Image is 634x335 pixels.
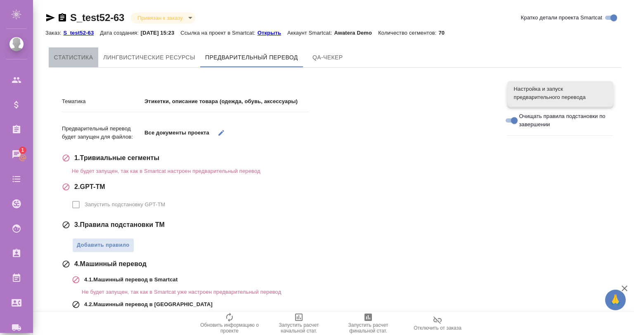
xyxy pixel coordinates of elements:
[70,12,124,23] a: S_test52-63
[403,312,472,335] button: Отключить от заказа
[57,13,67,23] button: Скопировать ссылку
[258,29,287,36] a: Открыть
[85,201,165,209] span: Запустить подстановку GPT-TM
[63,29,100,36] a: S_test52-63
[16,146,29,154] span: 1
[195,312,264,335] button: Обновить информацию о проекте
[308,52,348,63] span: QA-чекер
[72,201,171,208] span: Нельзя запустить, так как в Smartcat настроен предварительный перевод
[200,322,259,334] span: Обновить информацию о проекте
[54,52,93,63] span: Cтатистика
[72,276,80,284] svg: Невозможно запустить этап
[45,30,63,36] p: Заказ:
[439,30,451,36] p: 70
[287,30,334,36] p: Аккаунт Smartcat:
[205,52,298,63] span: Предварительный перевод
[74,182,105,192] span: 2 . GPT-ТМ
[72,167,495,175] p: Не будет запущен, так как в Smartcat настроен предварительный перевод
[103,52,195,63] span: Лингвистические ресурсы
[334,30,378,36] p: Awatera Demo
[84,300,213,309] p: 4 . 2 . Машинный перевод в [GEOGRAPHIC_DATA]
[521,14,602,22] span: Кратко детали проекта Smartcat
[62,183,70,191] svg: Невозможно запустить этап
[62,125,144,141] p: Предварительный перевод будет запущен для файлов:
[63,30,100,36] p: S_test52-63
[62,260,70,268] svg: Этап не будет запущен
[258,30,287,36] p: Открыть
[2,144,31,165] a: 1
[82,288,495,296] p: Не будет запущен, так как в Smartcat уже настроен предварительный перевод
[378,30,438,36] p: Количество сегментов:
[338,322,398,334] span: Запустить расчет финальной стат.
[62,97,144,106] p: Тематика
[100,30,140,36] p: Дата создания:
[519,112,607,129] span: Очищать правила подстановки по завершении
[507,81,613,106] div: Настройка и запуск предварительного перевода
[77,241,130,250] span: Добавить правило
[180,30,257,36] p: Ссылка на проект в Smartcat:
[334,312,403,335] button: Запустить расчет финальной стат.
[608,291,622,309] span: 🙏
[45,13,55,23] button: Скопировать ссылку для ЯМессенджера
[74,153,159,163] span: 1 . Тривиальные сегменты
[269,322,329,334] span: Запустить расчет начальной стат.
[72,300,80,309] svg: Этап не будет запущен
[144,97,310,106] p: Этикетки, описание товара (одежда, обувь, аксессуары)
[72,238,134,252] button: Добавить правило
[141,30,181,36] p: [DATE] 15:23
[62,221,70,229] svg: Этап не будет запущен
[74,259,147,269] span: 4 . Машинный перевод
[135,14,185,21] button: Привязан к заказу
[514,85,607,101] span: Настройка и запуск предварительного перевода
[414,325,461,331] span: Отключить от заказа
[144,129,209,137] p: Все документы проекта
[62,154,70,162] svg: Невозможно запустить этап
[74,220,165,230] span: 3 . Правила подстановки TM
[605,290,626,310] button: 🙏
[264,312,334,335] button: Запустить расчет начальной стат.
[84,276,177,284] p: 4 . 1 . Машинный перевод в Smartcat
[213,124,230,141] button: Выбрать файлы
[131,12,195,24] div: Привязан к заказу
